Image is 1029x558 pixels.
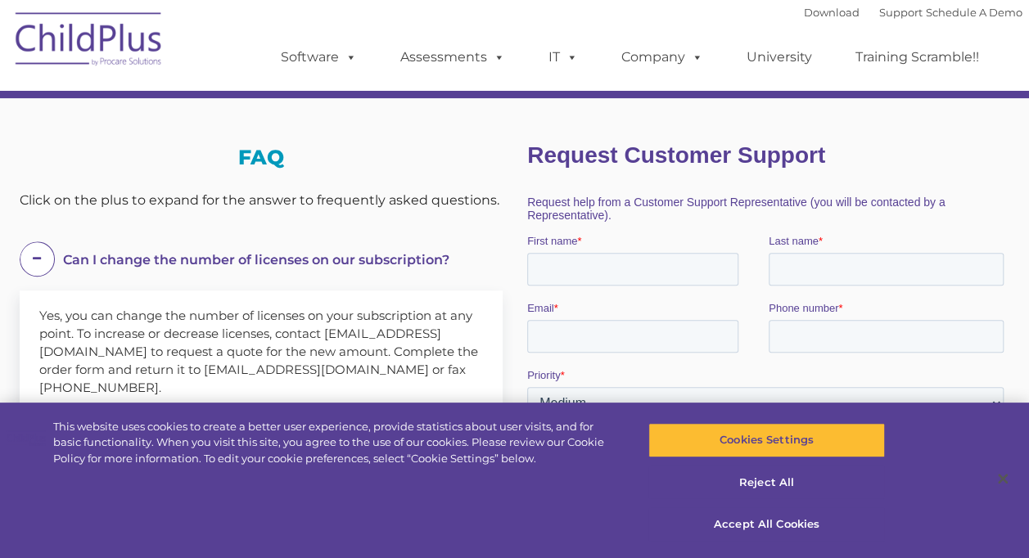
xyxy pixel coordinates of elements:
h3: FAQ [20,147,503,168]
button: Accept All Cookies [648,507,885,542]
button: Close [985,461,1021,497]
span: Can I change the number of licenses on our subscription? [63,252,449,268]
a: Assessments [384,41,521,74]
a: IT [532,41,594,74]
div: Click on the plus to expand for the answer to frequently asked questions. [20,188,503,213]
a: Training Scramble!! [839,41,995,74]
a: Software [264,41,373,74]
a: Download [804,6,860,19]
button: Reject All [648,466,885,500]
font: | [804,6,1022,19]
a: Support [879,6,923,19]
a: University [730,41,828,74]
img: ChildPlus by Procare Solutions [7,1,171,83]
a: Company [605,41,720,74]
div: This website uses cookies to create a better user experience, provide statistics about user visit... [53,419,617,467]
div: Yes, you can change the number of licenses on your subscription at any point. To increase or decr... [20,290,503,413]
a: Schedule A Demo [926,6,1022,19]
button: Cookies Settings [648,423,885,457]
